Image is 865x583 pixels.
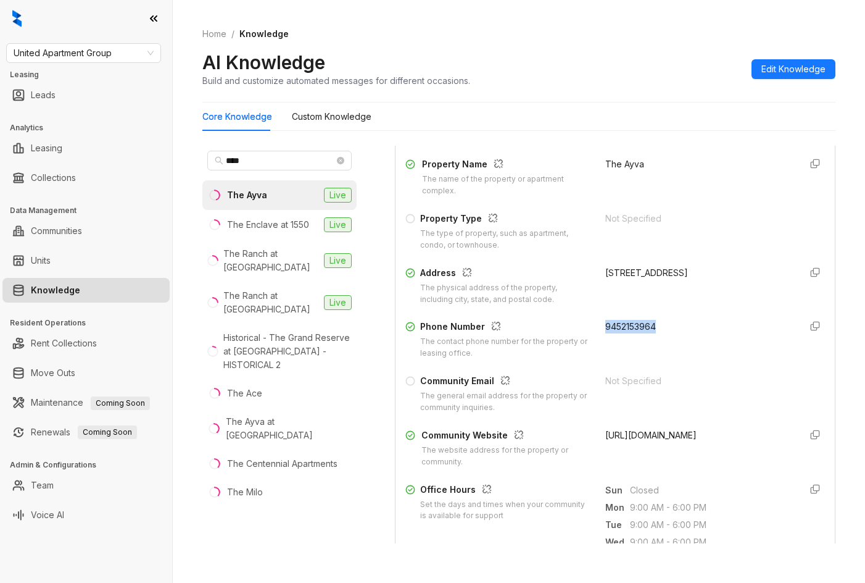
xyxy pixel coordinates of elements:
div: The Centennial Apartments [227,457,337,471]
li: Units [2,248,170,273]
h2: AI Knowledge [202,51,325,74]
li: Voice AI [2,503,170,527]
li: Team [2,473,170,498]
li: / [231,27,234,41]
div: Property Name [422,157,590,174]
span: search [215,156,223,165]
li: Renewals [2,420,170,445]
span: Knowledge [239,28,289,39]
span: Sun [605,484,630,497]
li: Communities [2,219,170,243]
div: Phone Number [420,320,590,336]
h3: Resident Operations [10,317,172,329]
span: Coming Soon [91,396,150,410]
span: 9:00 AM - 6:00 PM [630,535,790,549]
a: RenewalsComing Soon [31,420,137,445]
li: Knowledge [2,278,170,303]
div: Custom Knowledge [292,110,371,124]
h3: Leasing [10,69,172,80]
span: Mon [605,501,630,514]
div: The contact phone number for the property or leasing office. [420,336,590,359]
div: The Ranch at [GEOGRAPHIC_DATA] [223,289,319,316]
div: Office Hours [420,483,590,499]
div: [STREET_ADDRESS] [605,266,790,280]
li: Rent Collections [2,331,170,356]
div: Core Knowledge [202,110,272,124]
span: Edit Knowledge [761,62,826,76]
a: Voice AI [31,503,64,527]
span: The Ayva [605,159,644,169]
div: The name of the property or apartment complex. [422,174,590,197]
a: Team [31,473,54,498]
h3: Admin & Configurations [10,459,172,471]
li: Leads [2,83,170,107]
div: The Enclave at 1550 [227,218,309,232]
div: The general email address for the property or community inquiries. [420,390,590,414]
div: The Ace [227,387,262,400]
a: Collections [31,166,76,190]
li: Move Outs [2,361,170,385]
span: Live [324,253,352,268]
div: Property Type [420,212,590,228]
span: 9452153964 [605,321,656,332]
div: Address [420,266,590,282]
span: Wed [605,535,630,549]
div: Community Website [421,429,590,445]
span: 9:00 AM - 6:00 PM [630,501,790,514]
span: Tue [605,518,630,532]
button: Edit Knowledge [751,59,835,79]
li: Leasing [2,136,170,161]
a: Knowledge [31,278,80,303]
img: logo [12,10,22,27]
li: Maintenance [2,390,170,415]
a: Leasing [31,136,62,161]
span: Coming Soon [78,426,137,439]
div: The Ranch at [GEOGRAPHIC_DATA] [223,247,319,274]
div: Build and customize automated messages for different occasions. [202,74,470,87]
h3: Data Management [10,205,172,216]
div: The Milo [227,485,263,499]
span: close-circle [337,157,344,164]
a: Rent Collections [31,331,97,356]
span: Live [324,295,352,310]
span: Closed [630,484,790,497]
a: Units [31,248,51,273]
h3: Analytics [10,122,172,133]
div: The physical address of the property, including city, state, and postal code. [420,282,590,306]
a: Communities [31,219,82,243]
div: The website address for the property or community. [421,445,590,468]
div: Community Email [420,374,590,390]
div: Not Specified [605,374,790,388]
span: [URL][DOMAIN_NAME] [605,430,697,440]
a: Home [200,27,229,41]
span: Live [324,217,352,232]
div: The Ayva [227,188,267,202]
div: Not Specified [605,212,790,225]
a: Move Outs [31,361,75,385]
span: Live [324,188,352,203]
li: Collections [2,166,170,190]
span: 9:00 AM - 6:00 PM [630,518,790,532]
div: The type of property, such as apartment, condo, or townhouse. [420,228,590,251]
span: United Apartment Group [14,44,154,62]
div: The Ayva at [GEOGRAPHIC_DATA] [226,415,352,442]
div: Historical - The Grand Reserve at [GEOGRAPHIC_DATA] - HISTORICAL 2 [223,331,352,372]
div: Set the days and times when your community is available for support [420,499,590,522]
a: Leads [31,83,56,107]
